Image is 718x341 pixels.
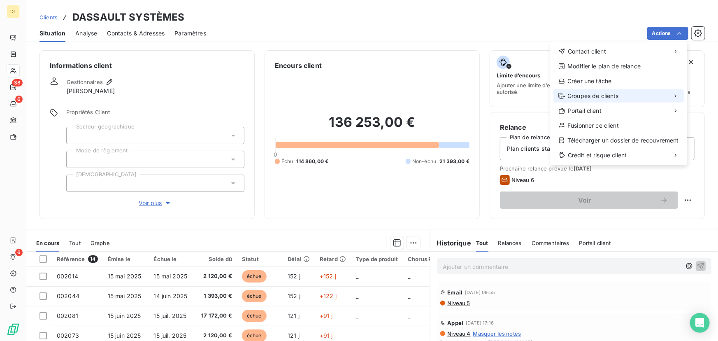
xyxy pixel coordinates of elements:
span: Portail client [568,107,602,115]
div: Modifier le plan de relance [553,60,684,73]
span: Crédit et risque client [568,151,627,159]
span: Groupes de clients [567,92,619,100]
div: Fusionner ce client [553,119,684,132]
div: Télécharger un dossier de recouvrement [553,134,684,147]
div: Actions [550,42,687,165]
span: Contact client [568,47,606,56]
div: Créer une tâche [553,75,684,88]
